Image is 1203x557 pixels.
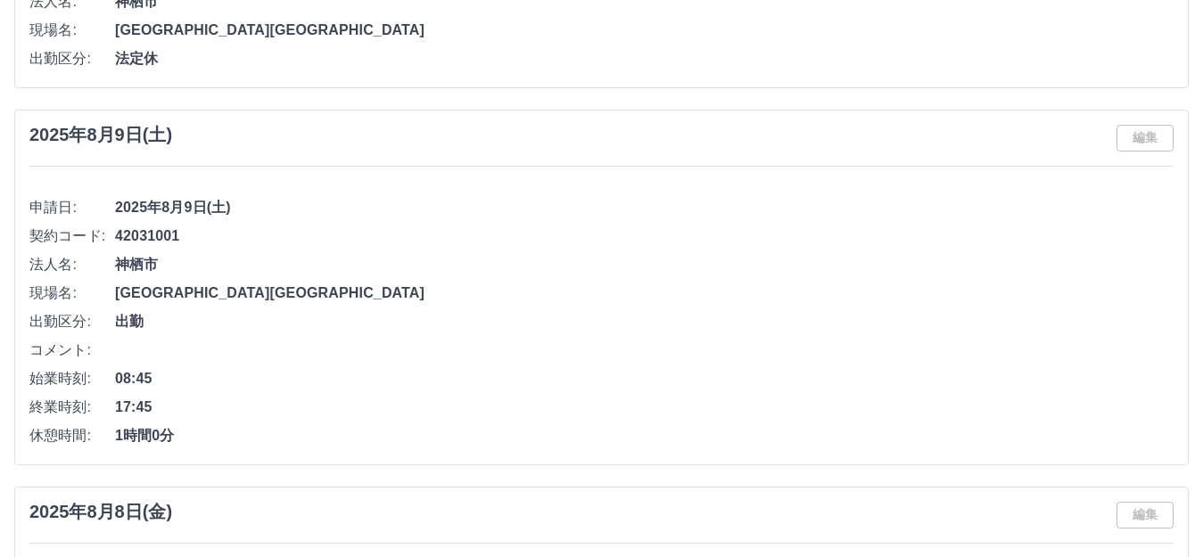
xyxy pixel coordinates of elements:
h3: 2025年8月8日(金) [29,502,172,522]
span: 休憩時間: [29,425,115,446]
span: 現場名: [29,20,115,41]
span: 契約コード: [29,225,115,247]
span: [GEOGRAPHIC_DATA][GEOGRAPHIC_DATA] [115,283,1174,304]
span: 法定休 [115,48,1174,70]
span: [GEOGRAPHIC_DATA][GEOGRAPHIC_DATA] [115,20,1174,41]
span: 42031001 [115,225,1174,247]
span: 法人名: [29,254,115,275]
span: 現場名: [29,283,115,304]
span: 出勤 [115,311,1174,332]
span: 申請日: [29,197,115,218]
span: 出勤区分: [29,311,115,332]
span: 08:45 [115,368,1174,389]
span: 1時間0分 [115,425,1174,446]
span: 始業時刻: [29,368,115,389]
span: 神栖市 [115,254,1174,275]
span: コメント: [29,340,115,361]
span: 出勤区分: [29,48,115,70]
span: 終業時刻: [29,397,115,418]
h3: 2025年8月9日(土) [29,125,172,145]
span: 2025年8月9日(土) [115,197,1174,218]
span: 17:45 [115,397,1174,418]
